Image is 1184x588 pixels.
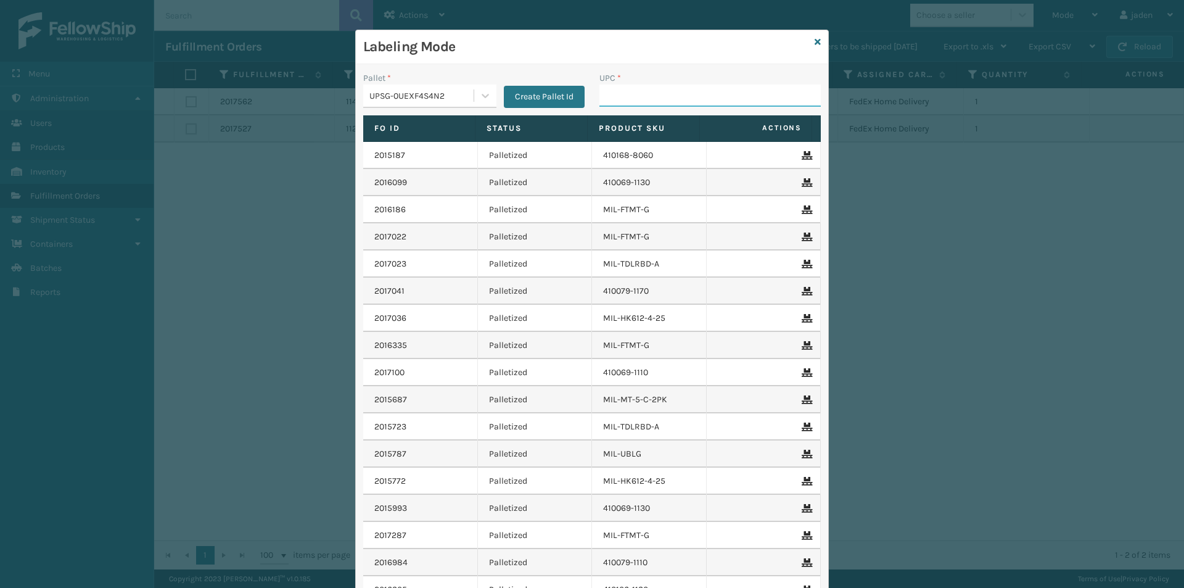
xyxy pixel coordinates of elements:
td: Palletized [478,386,593,413]
a: 2015687 [374,394,407,406]
td: Palletized [478,196,593,223]
a: 2016335 [374,339,407,352]
i: Remove From Pallet [802,558,809,567]
td: Palletized [478,522,593,549]
i: Remove From Pallet [802,287,809,296]
label: Status [487,123,576,134]
i: Remove From Pallet [802,205,809,214]
i: Remove From Pallet [802,395,809,404]
td: MIL-UBLG [592,441,707,468]
i: Remove From Pallet [802,260,809,268]
td: Palletized [478,468,593,495]
td: Palletized [478,278,593,305]
td: MIL-TDLRBD-A [592,413,707,441]
td: 410069-1130 [592,169,707,196]
td: Palletized [478,169,593,196]
td: Palletized [478,305,593,332]
td: MIL-TDLRBD-A [592,251,707,278]
label: Fo Id [374,123,464,134]
td: MIL-FTMT-G [592,522,707,549]
i: Remove From Pallet [802,314,809,323]
h3: Labeling Mode [363,38,810,56]
td: 410079-1110 [592,549,707,576]
td: Palletized [478,495,593,522]
i: Remove From Pallet [802,423,809,431]
a: 2017023 [374,258,406,270]
label: Product SKU [599,123,688,134]
td: MIL-MT-5-C-2PK [592,386,707,413]
a: 2017287 [374,529,406,542]
td: MIL-HK612-4-25 [592,468,707,495]
td: MIL-FTMT-G [592,332,707,359]
td: 410069-1130 [592,495,707,522]
td: Palletized [478,142,593,169]
td: Palletized [478,441,593,468]
i: Remove From Pallet [802,151,809,160]
label: UPC [599,72,621,85]
a: 2015787 [374,448,406,460]
i: Remove From Pallet [802,368,809,377]
a: 2015993 [374,502,407,515]
td: Palletized [478,251,593,278]
a: 2017041 [374,285,405,297]
td: 410069-1110 [592,359,707,386]
span: Actions [704,118,809,138]
td: MIL-FTMT-G [592,196,707,223]
td: Palletized [478,413,593,441]
a: 2016099 [374,176,407,189]
a: 2015723 [374,421,406,433]
button: Create Pallet Id [504,86,585,108]
td: MIL-HK612-4-25 [592,305,707,332]
a: 2015772 [374,475,406,487]
label: Pallet [363,72,391,85]
td: Palletized [478,223,593,251]
td: Palletized [478,549,593,576]
td: 410079-1170 [592,278,707,305]
i: Remove From Pallet [802,450,809,458]
i: Remove From Pallet [802,178,809,187]
td: Palletized [478,359,593,386]
i: Remove From Pallet [802,233,809,241]
a: 2016984 [374,557,408,569]
i: Remove From Pallet [802,531,809,540]
div: UPSG-0UEXF4S4N2 [369,89,475,102]
i: Remove From Pallet [802,341,809,350]
td: 410168-8060 [592,142,707,169]
a: 2017036 [374,312,406,325]
i: Remove From Pallet [802,504,809,513]
i: Remove From Pallet [802,477,809,486]
a: 2017100 [374,366,405,379]
a: 2015187 [374,149,405,162]
td: MIL-FTMT-G [592,223,707,251]
a: 2017022 [374,231,406,243]
td: Palletized [478,332,593,359]
a: 2016186 [374,204,406,216]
